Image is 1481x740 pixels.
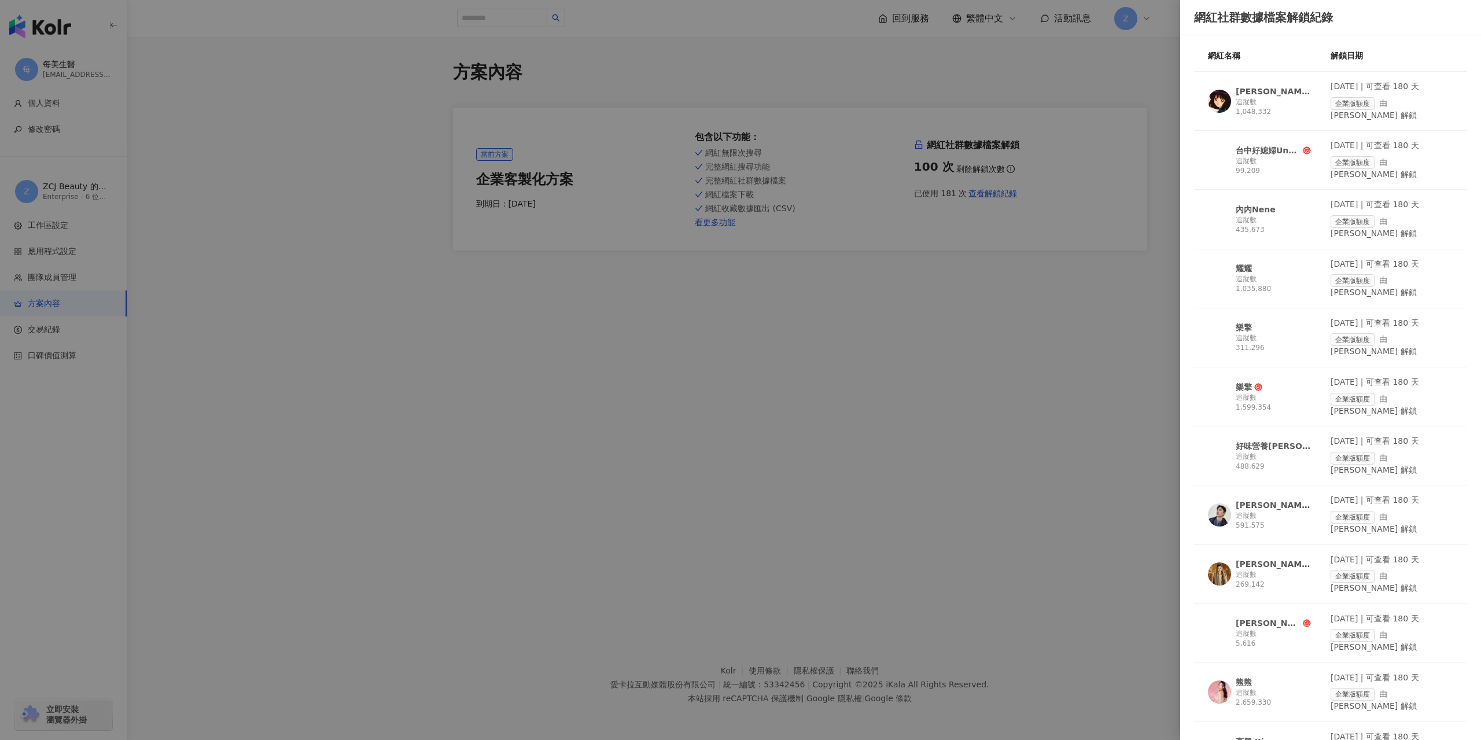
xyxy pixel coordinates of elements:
a: KOL Avatar[PERSON_NAME]本人追蹤數 591,575[DATE] | 可查看 180 天企業版額度由 [PERSON_NAME] 解鎖 [1194,495,1467,544]
div: 網紅社群數據檔案解鎖紀錄 [1194,9,1467,25]
div: [DATE] | 可查看 180 天 [1331,81,1453,93]
div: 內內Nene [1236,204,1276,215]
div: 由 [PERSON_NAME] 解鎖 [1331,333,1453,358]
a: KOL Avatar台中好媳婦Una🍴追蹤數 99,209[DATE] | 可查看 180 天企業版額度由 [PERSON_NAME] 解鎖 [1194,140,1467,190]
a: KOL Avatar樂擎追蹤數 311,296[DATE] | 可查看 180 天企業版額度由 [PERSON_NAME] 解鎖 [1194,318,1467,367]
img: KOL Avatar [1208,208,1231,231]
div: 由 [PERSON_NAME] 解鎖 [1331,274,1453,299]
span: 企業版額度 [1331,688,1375,701]
div: [DATE] | 可查看 180 天 [1331,495,1453,506]
span: 企業版額度 [1331,511,1375,524]
div: 熊熊 [1236,676,1252,688]
a: KOL Avatar好味營養[PERSON_NAME]追蹤數 488,629[DATE] | 可查看 180 天企業版額度由 [PERSON_NAME] 解鎖 [1194,436,1467,485]
a: KOL Avatar內內Nene追蹤數 435,673[DATE] | 可查看 180 天企業版額度由 [PERSON_NAME] 解鎖 [1194,199,1467,249]
div: 追蹤數 311,296 [1236,333,1311,353]
div: 由 [PERSON_NAME] 解鎖 [1331,215,1453,240]
a: KOL Avatar[PERSON_NAME]追蹤數 1,048,332[DATE] | 可查看 180 天企業版額度由 [PERSON_NAME] 解鎖 [1194,81,1467,131]
div: [PERSON_NAME] [1236,86,1311,97]
div: 追蹤數 5,616 [1236,629,1311,649]
a: KOL Avatar熊熊追蹤數 2,659,330[DATE] | 可查看 180 天企業版額度由 [PERSON_NAME] 解鎖 [1194,672,1467,722]
div: 解鎖日期 [1331,49,1453,62]
img: KOL Avatar [1208,90,1231,113]
a: KOL Avatar[PERSON_NAME]兒♡旅遊 美食 保養追蹤數 5,616[DATE] | 可查看 180 天企業版額度由 [PERSON_NAME] 解鎖 [1194,613,1467,663]
div: 好味營養[PERSON_NAME] [1236,440,1311,452]
span: 企業版額度 [1331,393,1375,406]
img: KOL Avatar [1208,680,1231,704]
span: 企業版額度 [1331,97,1375,110]
div: 追蹤數 591,575 [1236,511,1311,531]
img: KOL Avatar [1208,326,1231,349]
img: KOL Avatar [1208,503,1231,527]
img: KOL Avatar [1208,385,1231,408]
div: 追蹤數 488,629 [1236,452,1311,472]
a: KOL Avatar耀耀追蹤數 1,035,880[DATE] | 可查看 180 天企業版額度由 [PERSON_NAME] 解鎖 [1194,259,1467,308]
div: [DATE] | 可查看 180 天 [1331,199,1453,211]
div: [DATE] | 可查看 180 天 [1331,318,1453,329]
span: 企業版額度 [1331,156,1375,169]
div: 追蹤數 435,673 [1236,215,1311,235]
img: KOL Avatar [1208,444,1231,467]
div: [DATE] | 可查看 180 天 [1331,672,1453,684]
div: 樂擎 [1236,381,1252,393]
a: KOL Avatar[PERSON_NAME][PERSON_NAME]追蹤數 269,142[DATE] | 可查看 180 天企業版額度由 [PERSON_NAME] 解鎖 [1194,554,1467,604]
div: 追蹤數 1,048,332 [1236,97,1311,117]
div: [DATE] | 可查看 180 天 [1331,554,1453,566]
div: 由 [PERSON_NAME] 解鎖 [1331,97,1453,122]
img: KOL Avatar [1208,621,1231,645]
span: 企業版額度 [1331,215,1375,228]
div: [DATE] | 可查看 180 天 [1331,259,1453,270]
img: KOL Avatar [1208,267,1231,290]
div: 追蹤數 1,035,880 [1236,274,1311,294]
div: 台中好媳婦Una🍴 [1236,145,1301,156]
div: [PERSON_NAME][PERSON_NAME] [1236,558,1311,570]
span: 企業版額度 [1331,274,1375,287]
a: KOL Avatar樂擎追蹤數 1,599,354[DATE] | 可查看 180 天企業版額度由 [PERSON_NAME] 解鎖 [1194,377,1467,426]
div: [PERSON_NAME]本人 [1236,499,1311,511]
div: 由 [PERSON_NAME] 解鎖 [1331,688,1453,712]
div: 追蹤數 2,659,330 [1236,688,1311,708]
div: 由 [PERSON_NAME] 解鎖 [1331,570,1453,594]
div: 由 [PERSON_NAME] 解鎖 [1331,452,1453,476]
div: 樂擎 [1236,322,1252,333]
div: 追蹤數 1,599,354 [1236,393,1311,413]
div: 由 [PERSON_NAME] 解鎖 [1331,511,1453,535]
div: 由 [PERSON_NAME] 解鎖 [1331,629,1453,653]
div: 追蹤數 269,142 [1236,570,1311,590]
div: 網紅名稱 [1208,49,1331,62]
span: 企業版額度 [1331,333,1375,346]
img: KOL Avatar [1208,149,1231,172]
div: 追蹤數 99,209 [1236,156,1311,176]
div: [DATE] | 可查看 180 天 [1331,436,1453,447]
div: [DATE] | 可查看 180 天 [1331,377,1453,388]
div: [DATE] | 可查看 180 天 [1331,613,1453,625]
div: [PERSON_NAME]兒♡旅遊 美食 保養 [1236,617,1301,629]
span: 企業版額度 [1331,629,1375,642]
div: 耀耀 [1236,263,1252,274]
span: 企業版額度 [1331,452,1375,465]
img: KOL Avatar [1208,562,1231,586]
span: 企業版額度 [1331,570,1375,583]
div: 由 [PERSON_NAME] 解鎖 [1331,156,1453,181]
div: 由 [PERSON_NAME] 解鎖 [1331,393,1453,417]
div: [DATE] | 可查看 180 天 [1331,140,1453,152]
